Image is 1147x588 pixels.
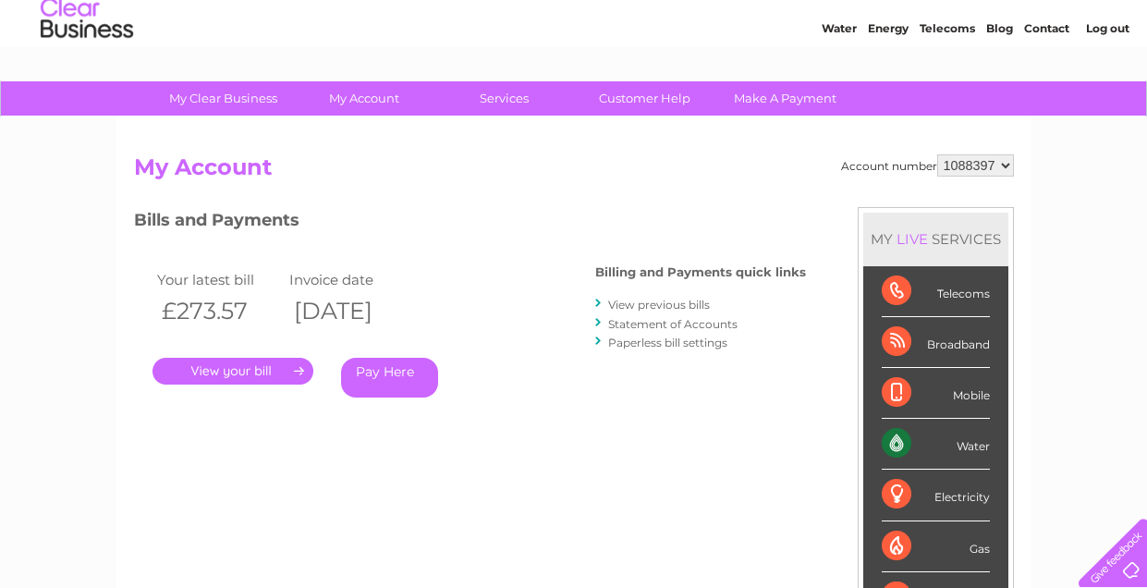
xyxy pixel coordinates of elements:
h4: Billing and Payments quick links [595,265,806,279]
a: Water [822,79,857,92]
div: Account number [841,154,1014,177]
td: Invoice date [285,267,418,292]
a: Statement of Accounts [608,317,738,331]
a: View previous bills [608,298,710,312]
a: Pay Here [341,358,438,398]
a: Services [428,81,580,116]
a: Customer Help [568,81,721,116]
a: Contact [1024,79,1069,92]
div: Broadband [882,317,990,368]
a: Energy [868,79,909,92]
div: Gas [882,521,990,572]
img: logo.png [40,48,134,104]
div: Clear Business is a trading name of Verastar Limited (registered in [GEOGRAPHIC_DATA] No. 3667643... [138,10,1011,90]
td: Your latest bill [153,267,286,292]
a: My Clear Business [147,81,299,116]
th: £273.57 [153,292,286,330]
div: LIVE [893,230,932,248]
div: Water [882,419,990,470]
a: Blog [986,79,1013,92]
a: 0333 014 3131 [799,9,926,32]
a: Paperless bill settings [608,336,727,349]
div: Electricity [882,470,990,521]
a: Telecoms [920,79,975,92]
h3: Bills and Payments [134,207,806,239]
th: [DATE] [285,292,418,330]
div: Mobile [882,368,990,419]
div: Telecoms [882,266,990,317]
a: My Account [287,81,440,116]
a: Make A Payment [709,81,861,116]
a: . [153,358,313,385]
a: Log out [1086,79,1129,92]
div: MY SERVICES [863,213,1008,265]
h2: My Account [134,154,1014,190]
